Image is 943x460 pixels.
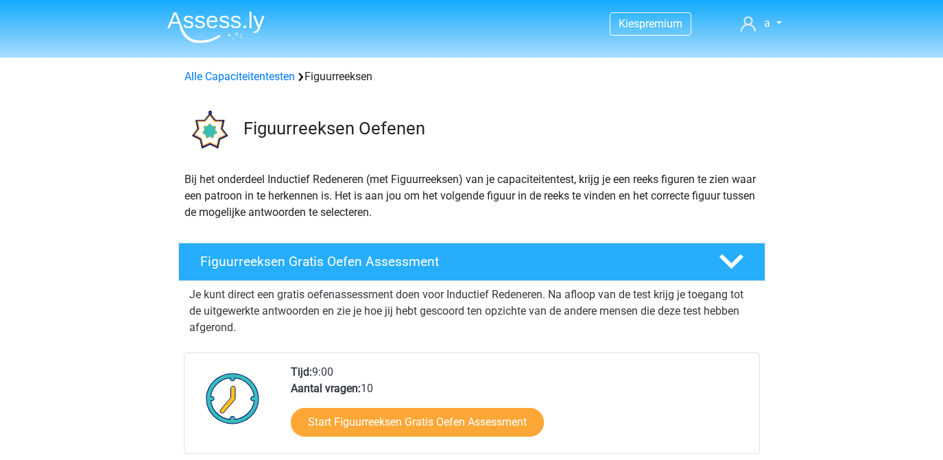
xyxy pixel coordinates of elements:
a: Kiespremium [610,14,691,33]
span: a [764,16,770,29]
a: Figuurreeksen Gratis Oefen Assessment [173,243,771,281]
p: Je kunt direct een gratis oefenassessment doen voor Inductief Redeneren. Na afloop van de test kr... [189,287,754,336]
img: Assessly [167,11,265,43]
b: Aantal vragen: [291,382,361,395]
p: Bij het onderdeel Inductief Redeneren (met Figuurreeksen) van je capaciteitentest, krijg je een r... [184,171,759,221]
span: Kies [619,17,639,30]
h4: Figuurreeksen Gratis Oefen Assessment [200,254,697,269]
img: Klok [198,364,267,433]
a: Alle Capaciteitentesten [184,70,295,83]
img: figuurreeksen [179,101,237,160]
a: Start Figuurreeksen Gratis Oefen Assessment [291,408,544,437]
h3: Figuurreeksen Oefenen [243,118,754,139]
span: premium [639,17,682,30]
a: a [735,15,787,32]
div: 9:00 10 [280,364,759,453]
div: Figuurreeksen [179,69,765,85]
b: Tijd: [291,365,312,378]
